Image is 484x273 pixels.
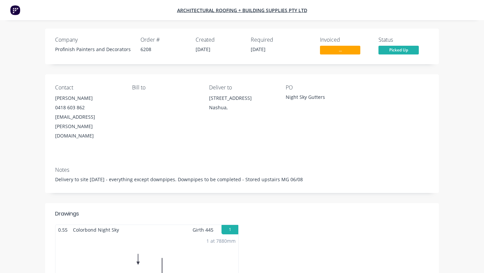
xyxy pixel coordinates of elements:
[10,5,20,15] img: Factory
[55,84,121,91] div: Contact
[320,37,370,43] div: Invoiced
[320,46,360,54] span: ...
[140,46,188,53] div: 6208
[378,46,419,54] span: Picked Up
[55,103,121,112] div: 0418 603 862
[55,167,429,173] div: Notes
[209,84,275,91] div: Deliver to
[209,93,275,103] div: [STREET_ADDRESS]
[55,210,79,218] div: Drawings
[177,7,307,13] a: Architectural Roofing + Building Supplies Pty Ltd
[286,84,352,91] div: PO
[196,46,210,52] span: [DATE]
[55,93,121,141] div: [PERSON_NAME]0418 603 862[EMAIL_ADDRESS][PERSON_NAME][DOMAIN_NAME]
[196,37,243,43] div: Created
[140,37,188,43] div: Order #
[55,112,121,141] div: [EMAIL_ADDRESS][PERSON_NAME][DOMAIN_NAME]
[251,46,266,52] span: [DATE]
[378,37,429,43] div: Status
[209,93,275,115] div: [STREET_ADDRESS]Nashua,
[206,237,236,244] div: 1 at 7880mm
[55,37,132,43] div: Company
[251,37,298,43] div: Required
[132,84,198,91] div: Bill to
[55,93,121,103] div: [PERSON_NAME]
[55,176,429,183] div: Delivery to site [DATE] - everything except downpipes. Downpipes to be completed - Stored upstair...
[221,225,238,234] button: 1
[70,225,122,235] span: Colorbond Night Sky
[193,225,213,235] span: Girth 445
[209,103,275,112] div: Nashua,
[55,46,132,53] div: Profinish Painters and Decorators
[286,93,352,103] div: Night Sky Gutters
[55,225,70,235] span: 0.55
